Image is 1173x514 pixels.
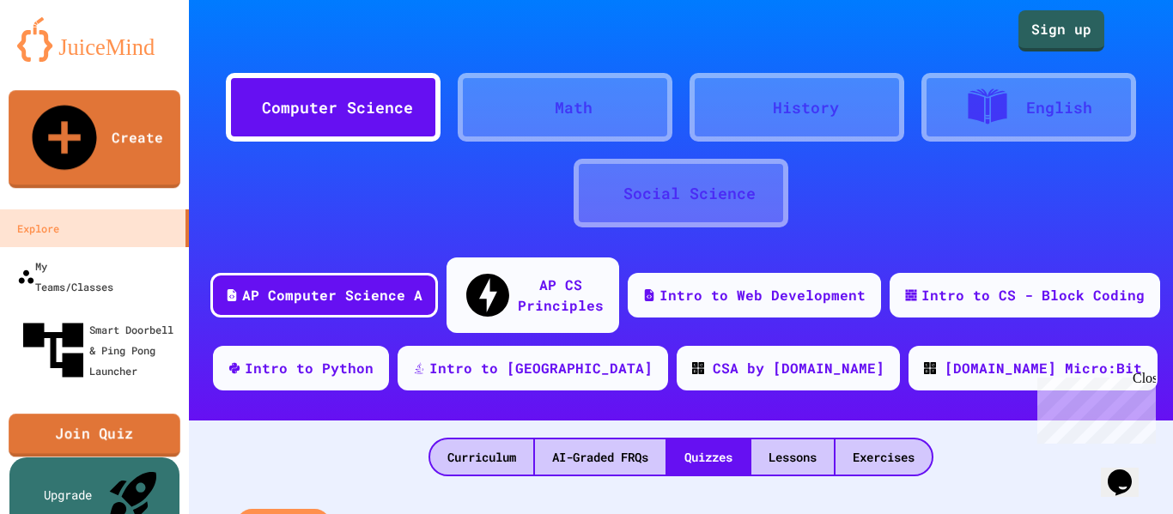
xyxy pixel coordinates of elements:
[7,7,119,109] div: Chat with us now!Close
[245,358,374,378] div: Intro to Python
[773,96,839,119] div: History
[9,414,180,457] a: Join Quiz
[692,362,704,374] img: CODE_logo_RGB.png
[17,17,172,62] img: logo-orange.svg
[659,285,866,305] div: Intro to Web Development
[751,439,834,475] div: Lessons
[1101,445,1156,497] iframe: chat widget
[262,96,413,119] div: Computer Science
[555,96,593,119] div: Math
[1018,10,1104,51] a: Sign up
[1030,371,1156,444] iframe: chat widget
[430,439,533,475] div: Curriculum
[535,439,666,475] div: AI-Graded FRQs
[518,275,604,316] div: AP CS Principles
[17,314,182,386] div: Smart Doorbell & Ping Pong Launcher
[836,439,932,475] div: Exercises
[17,218,59,239] div: Explore
[242,285,422,305] div: AP Computer Science A
[44,486,92,504] div: Upgrade
[921,285,1145,305] div: Intro to CS - Block Coding
[9,90,180,188] a: Create
[17,256,113,297] div: My Teams/Classes
[713,358,884,378] div: CSA by [DOMAIN_NAME]
[1026,96,1092,119] div: English
[623,182,756,205] div: Social Science
[667,439,750,475] div: Quizzes
[924,362,936,374] img: CODE_logo_RGB.png
[429,358,653,378] div: Intro to [GEOGRAPHIC_DATA]
[945,358,1142,378] div: [DOMAIN_NAME] Micro:Bit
